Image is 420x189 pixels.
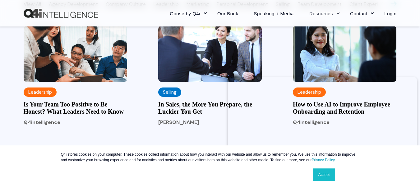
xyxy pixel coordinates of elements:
font: Selling [163,89,177,95]
img: How to Use AI to Improve Employee Onboarding and Retention [293,26,396,82]
font: Leadership [28,89,52,95]
img: Is Your Team Too Positive to Be Honest? What Leaders Need to Know [24,26,127,82]
span: Q4intelligence [24,119,60,125]
img: In Sales, the More You Prepare, the Luckier You Get [158,26,262,82]
img: Q4intelligence, LLC logo [24,9,98,18]
font: [PERSON_NAME] [158,119,199,125]
a: Is Your Team Too Positive to Be Honest? What Leaders Need to Know [24,101,127,115]
a: Privacy Policy [312,158,335,162]
a: Back to Home [24,9,98,18]
iframe: Popup CTA [228,77,417,186]
a: Accept [313,168,335,181]
a: In Sales, the More You Prepare, the Luckier You Get [158,101,262,115]
p: Q4i stores cookies on your computer. These cookies collect information about how you interact wit... [61,152,359,163]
